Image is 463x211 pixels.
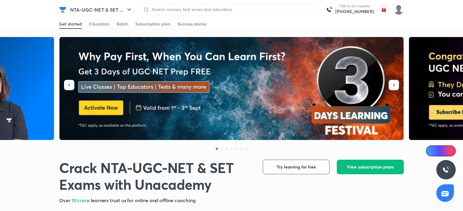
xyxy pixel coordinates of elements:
[91,197,196,203] span: learners trust us for online and offline coaching
[277,164,316,170] span: Try learning for free
[337,160,404,174] button: View subscription plans
[66,4,137,16] button: NTA-UGC-NET & SET ...
[436,148,452,153] span: Ai Doubts
[426,145,456,156] a: Ai Doubts
[72,197,91,203] span: 10 crore
[89,21,109,27] div: Educators
[177,19,207,29] a: Success stories
[149,7,313,12] input: Search courses, test series and educators
[59,160,253,193] h1: Crack NTA-UGC-NET & SET Exams with Unacademy
[59,6,66,13] img: Company Logo
[59,19,82,29] a: Get started
[59,197,72,203] span: Over
[177,21,207,27] div: Success stories
[442,166,450,173] img: ttu
[347,164,394,170] span: View subscription plans
[394,5,404,15] img: Vinayak Rana
[135,19,170,29] a: Subscription plan
[263,160,330,174] button: Try learning for free
[135,21,170,27] div: Subscription plan
[89,19,109,29] a: Educators
[117,19,128,29] a: Batch
[335,4,374,9] p: Talk to our experts
[379,5,389,15] img: avatar
[117,21,128,27] div: Batch
[323,4,335,16] img: call-us
[59,21,82,27] div: Get started
[335,9,374,15] a: [PHONE_NUMBER]
[430,148,434,153] img: Icon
